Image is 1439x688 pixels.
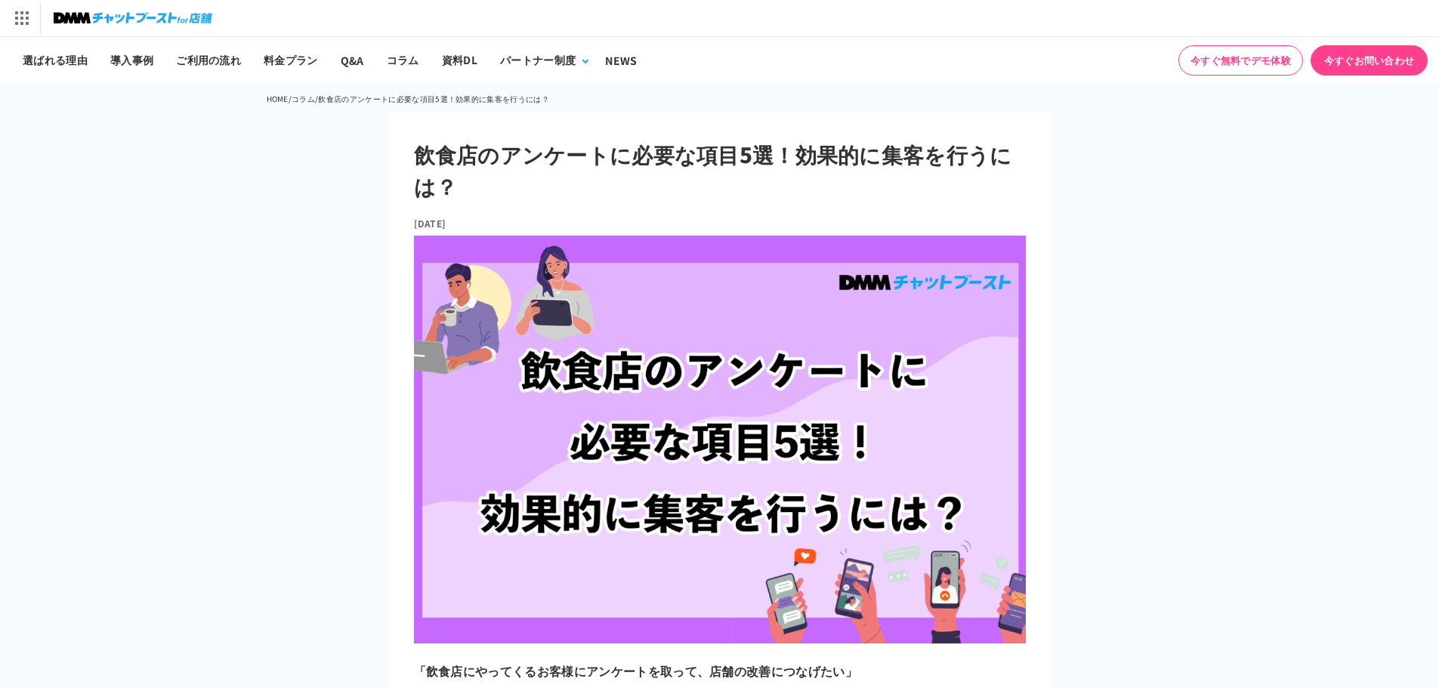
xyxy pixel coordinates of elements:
[165,37,252,83] a: ご利用の流れ
[267,93,289,104] a: HOME
[414,236,1026,643] img: 飲食店のアンケートに必要な項目5選！効果的に集客を行うには？
[252,37,329,83] a: 料金プラン
[99,37,165,83] a: 導入事例
[11,37,99,83] a: 選ばれる理由
[500,52,576,68] div: パートナー制度
[315,90,318,108] li: /
[414,217,446,230] time: [DATE]
[431,37,489,83] a: 資料DL
[318,90,549,108] li: 飲食店のアンケートに必要な項目5選！効果的に集客を行うには？
[375,37,431,83] a: コラム
[414,138,1026,202] h1: 飲食店のアンケートに必要な項目5選！効果的に集客を行うには？
[329,37,375,83] a: Q&A
[1311,45,1428,76] a: 今すぐお問い合わせ
[2,2,40,34] img: サービス
[414,662,858,680] b: 「飲食店にやってくるお客様にアンケートを取って、店舗の改善につなげたい」
[292,93,315,104] a: コラム
[289,90,292,108] li: /
[54,8,212,29] img: チャットブーストfor店舗
[594,37,648,83] a: NEWS
[1178,45,1303,76] a: 今すぐ無料でデモ体験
